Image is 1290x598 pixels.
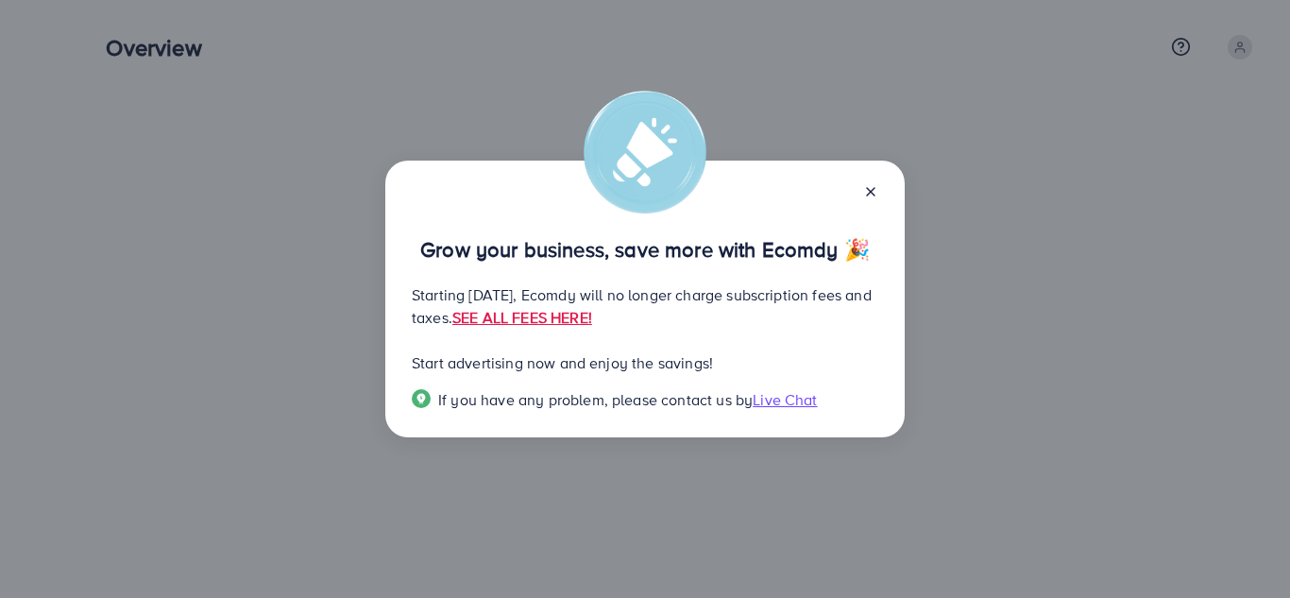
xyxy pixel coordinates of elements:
[753,389,817,410] span: Live Chat
[412,283,878,329] p: Starting [DATE], Ecomdy will no longer charge subscription fees and taxes.
[452,307,592,328] a: SEE ALL FEES HERE!
[412,238,878,261] p: Grow your business, save more with Ecomdy 🎉
[412,389,431,408] img: Popup guide
[584,91,706,214] img: alert
[412,351,878,374] p: Start advertising now and enjoy the savings!
[438,389,753,410] span: If you have any problem, please contact us by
